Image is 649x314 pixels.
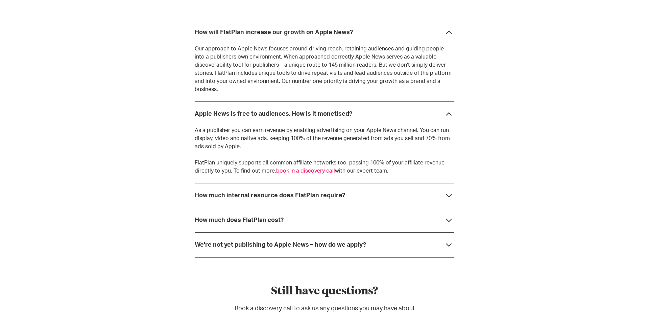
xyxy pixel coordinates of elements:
strong: How much does FlatPlan cost? [195,217,284,223]
div: Apple News is free to audiences. How is it monetised? [195,111,352,117]
p: As a publisher you can earn revenue by enabling advertising on your Apple News channel. You can r... [195,126,454,175]
a: book in a discovery call [276,168,335,174]
strong: We're not yet publishing to Apple News – how do we apply? [195,242,366,248]
h4: Still have questions? [230,285,419,299]
p: Our approach to Apple News focuses around driving reach, retaining audiences and guiding people i... [195,45,454,93]
div: How will FlatPlan increase our growth on Apple News? [195,29,353,36]
div: How much internal resource does FlatPlan require? [195,192,345,199]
